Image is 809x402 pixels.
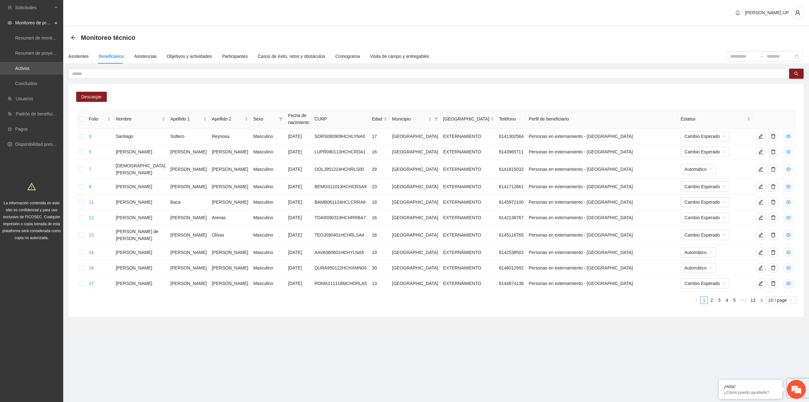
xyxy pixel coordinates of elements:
div: Asistentes [68,53,89,60]
button: delete [768,278,778,288]
td: EXTERNAMIENTO [441,144,496,160]
td: EXTERNAMIENTO [441,276,496,291]
td: [GEOGRAPHIC_DATA] [390,179,441,195]
button: edit [756,147,766,157]
th: Edad [369,109,390,129]
td: OOLJ951224HCHRLS00 [312,160,369,179]
button: delete [768,164,778,174]
span: edit [756,232,765,238]
td: [PERSON_NAME] [209,179,251,195]
span: Cambio Esperado [684,147,726,157]
td: 6143965711 [496,144,526,160]
span: delete [769,281,778,286]
span: Monitoreo técnico [81,33,135,43]
a: 13 [89,232,94,238]
button: delete [768,263,778,273]
span: edit [756,200,765,205]
span: eye [784,184,793,189]
button: edit [756,131,766,141]
a: Usuarios [16,96,33,101]
th: CURP [312,109,369,129]
td: Masculino [251,210,285,226]
th: Estatus [678,109,753,129]
td: [PERSON_NAME] [168,179,209,195]
td: [DATE] [285,160,312,179]
td: [GEOGRAPHIC_DATA] [390,210,441,226]
td: ROMA111118MCHDRLA5 [312,276,369,291]
td: 29 [369,160,390,179]
span: Cambio Esperado [684,182,726,191]
span: filter [279,117,283,121]
td: SORS080909HCHLYNA0 [312,129,369,144]
span: Apellido 1 [170,115,202,122]
td: [PERSON_NAME] [113,245,168,260]
td: Personas en externamiento - [GEOGRAPHIC_DATA] [526,210,678,226]
button: search [789,69,804,79]
td: Personas en externamiento - [GEOGRAPHIC_DATA] [526,179,678,195]
td: [PERSON_NAME] [168,260,209,276]
div: Objetivos y actividades [167,53,212,60]
td: 6142138767 [496,210,526,226]
td: [DATE] [285,129,312,144]
td: Baca [168,195,209,210]
td: AAVA060601HCHYLNA5 [312,245,369,260]
th: Apellido 2 [209,109,251,129]
a: 16 [89,265,94,270]
td: Masculino [251,260,285,276]
td: Masculino [251,179,285,195]
button: delete [768,147,778,157]
span: eye [784,149,793,154]
td: [PERSON_NAME] [168,160,209,179]
td: 17 [369,129,390,144]
td: [DATE] [285,195,312,210]
td: EXTERNAMIENTO [441,226,496,245]
td: EXTERNAMIENTO [441,210,496,226]
td: [PERSON_NAME] [113,276,168,291]
td: 13 [369,276,390,291]
td: Masculino [251,245,285,260]
td: 18 [369,195,390,210]
button: eye [783,247,794,257]
th: Apellido 1 [168,109,209,129]
th: Colonia [441,109,496,129]
th: Fecha de nacimiento [285,109,312,129]
td: Masculino [251,129,285,144]
span: eye [784,250,793,255]
span: delete [769,167,778,172]
td: TEOJ090401HCHRLSA4 [312,226,369,245]
span: Cambio Esperado [684,230,726,240]
td: Arenas [209,210,251,226]
span: delete [769,184,778,189]
span: [PERSON_NAME] UP [745,10,789,15]
td: [PERSON_NAME] [209,160,251,179]
td: 16 [369,144,390,160]
span: eye [784,167,793,172]
span: edit [756,281,765,286]
a: 12 [89,215,94,220]
button: delete [768,230,778,240]
button: edit [756,182,766,192]
div: Page Size [766,296,796,304]
span: Descargar [81,93,102,100]
span: edit [756,215,765,220]
td: [PERSON_NAME] de [PERSON_NAME] [113,226,168,245]
div: Visita de campo y entregables [370,53,429,60]
button: delete [768,197,778,207]
span: Edad [372,115,382,122]
th: Perfil de beneficiario [526,109,678,129]
td: Olivas [209,226,251,245]
span: delete [769,265,778,270]
div: Back [71,35,76,40]
a: 1 [701,297,708,304]
span: Cambio Esperado [684,132,726,141]
span: search [794,71,799,77]
span: edit [756,265,765,270]
a: 3 [716,297,723,304]
td: EXTERNAMIENTO [441,195,496,210]
button: edit [756,230,766,240]
span: filter [278,114,284,124]
td: Masculino [251,160,285,179]
span: eye [8,21,12,25]
div: ¡Hola! [724,384,777,389]
li: 2 [708,296,715,304]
